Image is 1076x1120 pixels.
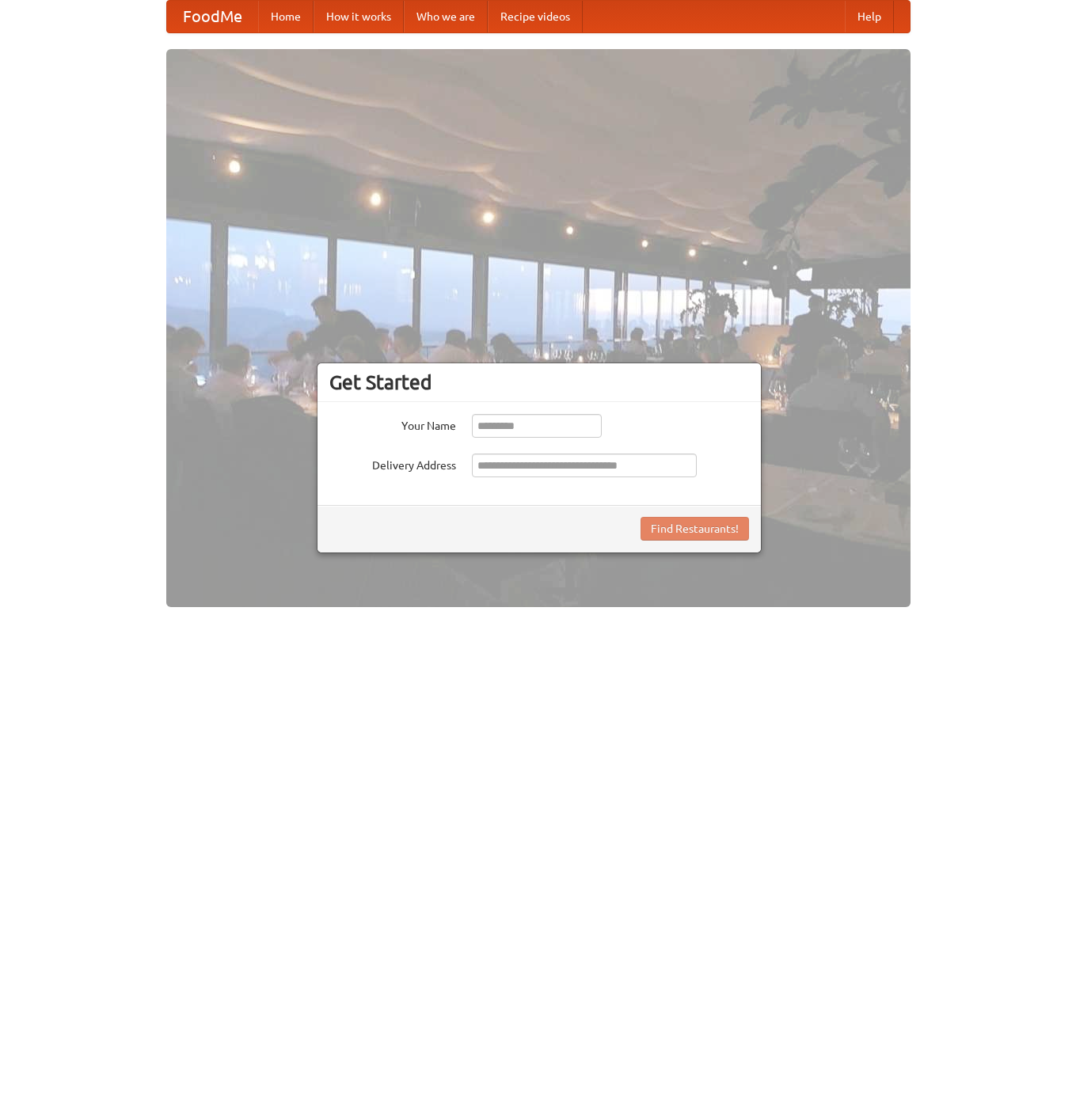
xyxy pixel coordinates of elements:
[641,517,749,541] button: Find Restaurants!
[258,1,314,32] a: Home
[845,1,894,32] a: Help
[329,370,749,394] h3: Get Started
[314,1,404,32] a: How it works
[167,1,258,32] a: FoodMe
[488,1,583,32] a: Recipe videos
[329,414,456,434] label: Your Name
[404,1,488,32] a: Who we are
[329,454,456,473] label: Delivery Address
